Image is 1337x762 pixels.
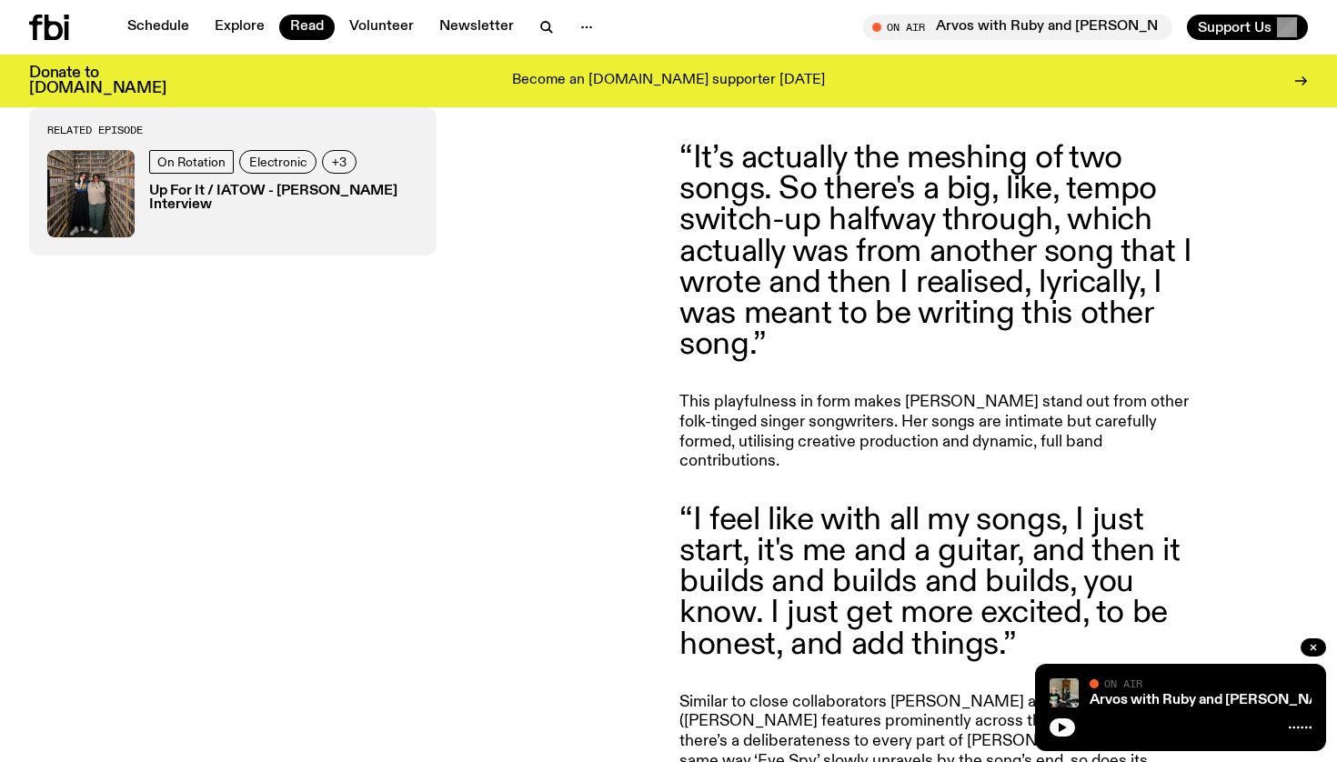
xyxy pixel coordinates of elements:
a: Explore [204,15,276,40]
h3: Donate to [DOMAIN_NAME] [29,65,166,96]
p: This playfulness in form makes [PERSON_NAME] stand out from other folk-tinged singer songwriters.... [679,393,1203,471]
img: Ruby wears a Collarbones t shirt and pretends to play the DJ decks, Al sings into a pringles can.... [1050,678,1079,707]
a: Newsletter [428,15,525,40]
a: On RotationElectronic+3Up For It / IATOW - [PERSON_NAME] Interview [47,150,418,237]
a: Read [279,15,335,40]
blockquote: “It’s actually the meshing of two songs. So there's a big, like, tempo switch-up halfway through,... [679,143,1203,360]
h3: Related Episode [47,125,418,135]
button: Support Us [1187,15,1308,40]
span: Support Us [1198,19,1272,35]
blockquote: “I feel like with all my songs, I just start, it's me and a guitar, and then it builds and builds... [679,505,1203,660]
span: On Air [1104,677,1142,689]
a: Volunteer [338,15,425,40]
button: On AirArvos with Ruby and [PERSON_NAME] [863,15,1172,40]
p: Become an [DOMAIN_NAME] supporter [DATE] [512,73,825,89]
h3: Up For It / IATOW - [PERSON_NAME] Interview [149,185,418,212]
a: Schedule [116,15,200,40]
